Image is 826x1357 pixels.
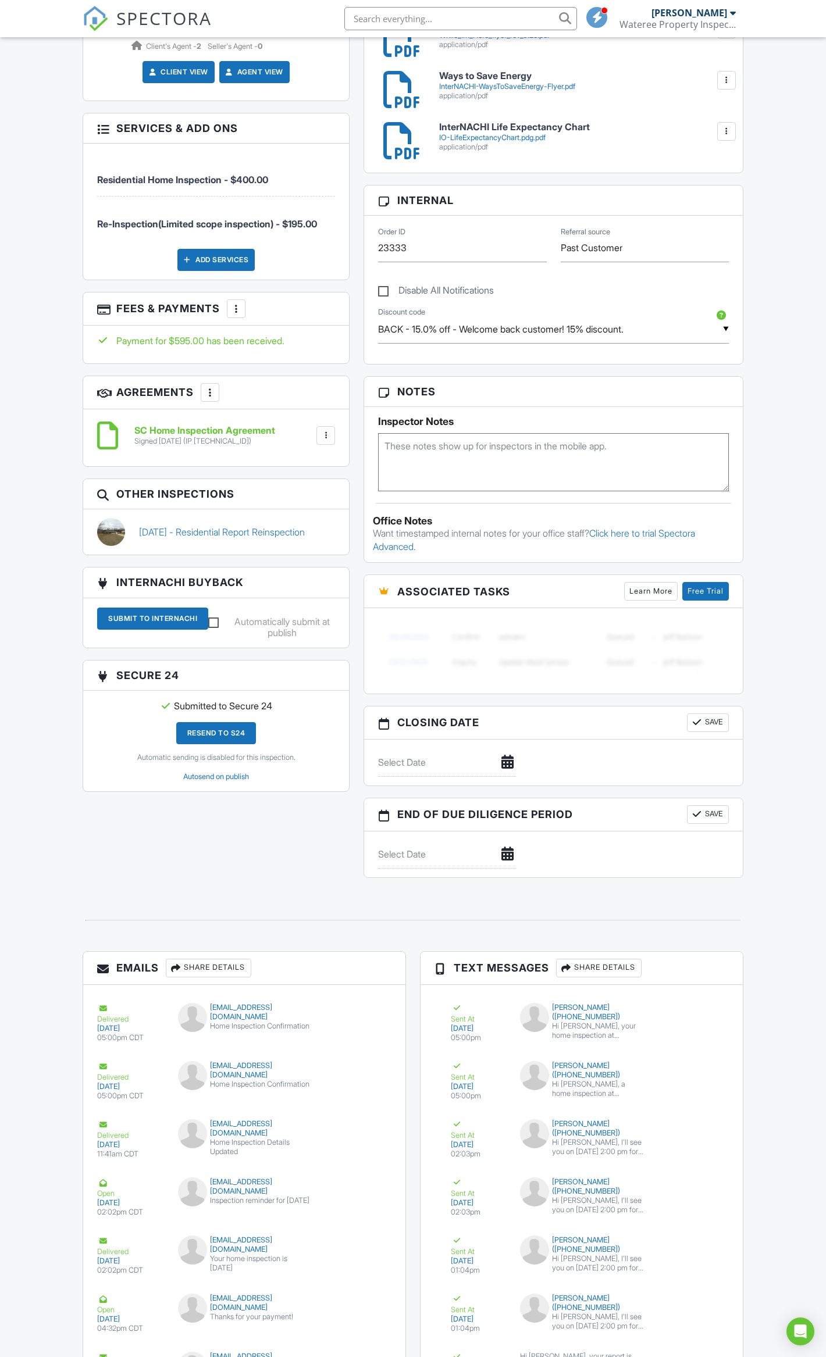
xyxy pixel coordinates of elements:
[439,142,729,152] div: application/pdf
[552,1138,644,1156] div: Hi [PERSON_NAME], I'll see you on [DATE] 2:00 pm for [PERSON_NAME]'s inspection at [STREET_ADDRES...
[178,1196,311,1205] div: Inspection reminder for [DATE]
[552,1312,644,1331] div: Hi [PERSON_NAME], I'll see you on [DATE] 2:00 pm for your inspection. I look forward to it! - [PE...
[166,959,251,977] div: Share Details
[687,713,729,732] button: Save
[451,1119,506,1140] div: Sent At
[147,66,208,78] a: Client View
[97,1324,164,1333] div: 04:32pm CDT
[439,122,729,133] h6: InterNACHI Life Expectancy Chart
[451,1235,506,1256] div: Sent At
[183,772,249,781] a: Autosend on publish
[176,722,257,744] div: Resend to S24
[451,1266,506,1275] div: 01:04pm
[97,1266,164,1275] div: 02:02pm CDT
[520,1294,549,1323] img: default-user-f0147aede5fd5fa78ca7ade42f37bd4542148d508eef1c3d3ea960f66861d68b.jpg
[97,1315,164,1324] div: [DATE]
[435,1226,729,1284] a: Sent At [DATE] 01:04pm [PERSON_NAME] ([PHONE_NUMBER]) Hi [PERSON_NAME], I'll see you on [DATE] 2:...
[208,616,335,631] label: Automatically submit at publish
[687,805,729,824] button: Save
[97,1003,164,1024] div: Delivered
[439,40,729,49] div: application/pdf
[97,1091,164,1101] div: 05:00pm CDT
[520,1294,644,1312] div: [PERSON_NAME] ([PHONE_NUMBER])
[258,42,262,51] strong: 0
[97,1294,164,1315] div: Open
[552,1254,644,1273] div: Hi [PERSON_NAME], I'll see you on [DATE] 2:00 pm for [PERSON_NAME]'s inspection. I look forward t...
[378,307,425,317] label: Discount code
[439,122,729,152] a: InterNACHI Life Expectancy Chart IO-LifeExpectancyChart.pdg.pdf application/pdf
[97,334,335,347] div: Payment for $595.00 has been received.
[97,1235,164,1256] div: Delivered
[83,6,108,31] img: The Best Home Inspection Software - Spectora
[83,292,349,326] h3: Fees & Payments
[178,1138,311,1156] div: Home Inspection Details Updated
[97,1033,164,1042] div: 05:00pm CDT
[421,952,743,985] h3: Text Messages
[90,699,342,712] div: Submitted to Secure 24
[178,1177,207,1206] img: default-user-f0147aede5fd5fa78ca7ade42f37bd4542148d508eef1c3d3ea960f66861d68b.jpg
[178,1235,311,1254] div: [EMAIL_ADDRESS][DOMAIN_NAME]
[552,1196,644,1215] div: Hi [PERSON_NAME], I'll see you on [DATE] 2:00 pm for your inspection. Let me know if you have any...
[682,582,729,601] a: Free Trial
[83,1168,405,1226] a: Open [DATE] 02:02pm CDT [EMAIL_ADDRESS][DOMAIN_NAME] Inspection reminder for [DATE]
[178,1177,311,1196] div: [EMAIL_ADDRESS][DOMAIN_NAME]
[97,1177,164,1198] div: Open
[520,1119,549,1148] img: default-user-f0147aede5fd5fa78ca7ade42f37bd4542148d508eef1c3d3ea960f66861d68b.jpg
[786,1317,814,1345] div: Open Intercom Messenger
[178,1061,311,1080] div: [EMAIL_ADDRESS][DOMAIN_NAME]
[137,753,295,762] a: Automatic sending is disabled for this inspection.
[83,16,212,40] a: SPECTORA
[208,42,262,51] span: Seller's Agent -
[97,1140,164,1149] div: [DATE]
[178,1119,311,1138] div: [EMAIL_ADDRESS][DOMAIN_NAME]
[178,1061,207,1090] img: default-user-f0147aede5fd5fa78ca7ade42f37bd4542148d508eef1c3d3ea960f66861d68b.jpg
[520,1061,549,1090] img: default-user-f0147aede5fd5fa78ca7ade42f37bd4542148d508eef1c3d3ea960f66861d68b.jpg
[435,1168,729,1226] a: Sent At [DATE] 02:03pm [PERSON_NAME] ([PHONE_NUMBER]) Hi [PERSON_NAME], I'll see you on [DATE] 2:...
[97,1082,164,1091] div: [DATE]
[134,426,275,436] h6: SC Home Inspection Agreement
[97,197,335,240] li: Service: Re-Inspection(Limited scope inspection)
[552,1080,644,1098] div: Hi [PERSON_NAME], a home inspection at [STREET_ADDRESS][PERSON_NAME] is scheduled for your client...
[83,1110,405,1168] a: Delivered [DATE] 11:41am CDT [EMAIL_ADDRESS][DOMAIN_NAME] Home Inspection Details Updated
[451,1177,506,1198] div: Sent At
[619,19,736,30] div: Wateree Property Inspections LLC
[451,1256,506,1266] div: [DATE]
[435,1110,729,1168] a: Sent At [DATE] 02:03pm [PERSON_NAME] ([PHONE_NUMBER]) Hi [PERSON_NAME], I'll see you on [DATE] 2:...
[451,1140,506,1149] div: [DATE]
[451,1082,506,1091] div: [DATE]
[378,227,405,237] label: Order ID
[373,527,695,552] a: Click here to trial Spectora Advanced.
[378,748,516,777] input: Select Date
[178,1312,311,1322] div: Thanks for your payment!
[451,1003,506,1024] div: Sent At
[397,715,479,730] span: Closing date
[397,584,510,599] span: Associated Tasks
[451,1198,506,1208] div: [DATE]
[83,567,349,598] h3: InterNACHI BuyBack
[97,1208,164,1217] div: 02:02pm CDT
[378,416,729,427] h5: Inspector Notes
[378,285,494,299] label: Disable All Notifications
[178,1022,311,1031] div: Home Inspection Confirmation
[344,7,577,30] input: Search everything...
[134,437,275,446] div: Signed [DATE] (IP [TECHNICAL_ID])
[439,91,729,101] div: application/pdf
[146,42,203,51] span: Client's Agent -
[552,1022,644,1040] div: Hi [PERSON_NAME], your home inspection at [STREET_ADDRESS][PERSON_NAME] is scheduled for [DATE] 2...
[624,582,678,601] a: Learn More
[520,1119,644,1138] div: [PERSON_NAME] ([PHONE_NUMBER])
[435,1284,729,1342] a: Sent At [DATE] 01:04pm [PERSON_NAME] ([PHONE_NUMBER]) Hi [PERSON_NAME], I'll see you on [DATE] 2:...
[178,1235,207,1265] img: default-user-f0147aede5fd5fa78ca7ade42f37bd4542148d508eef1c3d3ea960f66861d68b.jpg
[83,1052,405,1110] a: Delivered [DATE] 05:00pm CDT [EMAIL_ADDRESS][DOMAIN_NAME] Home Inspection Confirmation
[97,608,208,630] div: Submit To InterNACHI
[178,1294,207,1323] img: default-user-f0147aede5fd5fa78ca7ade42f37bd4542148d508eef1c3d3ea960f66861d68b.jpg
[97,608,208,638] a: Submit To InterNACHI
[435,1052,729,1110] a: Sent At [DATE] 05:00pm [PERSON_NAME] ([PHONE_NUMBER]) Hi [PERSON_NAME], a home inspection at [STR...
[439,71,729,81] h6: Ways to Save Energy
[178,1294,311,1312] div: [EMAIL_ADDRESS][DOMAIN_NAME]
[556,959,642,977] div: Share Details
[178,1254,311,1273] div: Your home inspection is [DATE]
[378,617,729,681] img: blurred-tasks-251b60f19c3f713f9215ee2a18cbf2105fc2d72fcd585247cf5e9ec0c957c1dd.png
[83,113,349,144] h3: Services & Add ons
